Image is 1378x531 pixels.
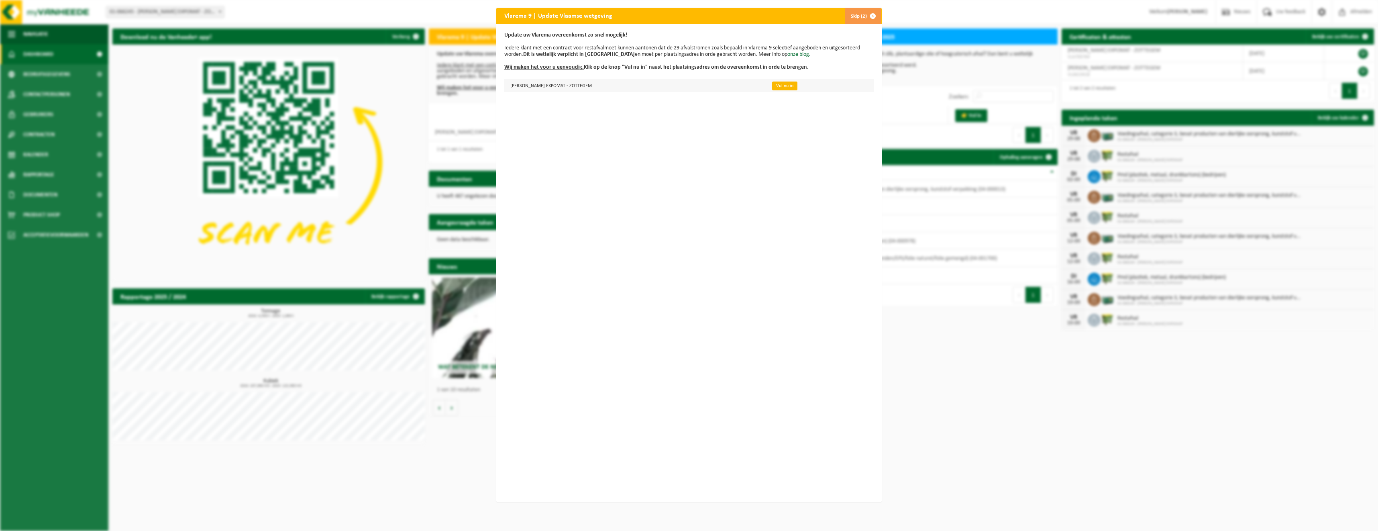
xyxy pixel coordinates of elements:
[844,8,881,24] button: Skip (2)
[496,8,620,23] h2: Vlarema 9 | Update Vlaamse wetgeving
[504,79,765,92] td: [PERSON_NAME] EXPOMAT - ZOTTEGEM
[523,51,635,57] b: Dit is wettelijk verplicht in [GEOGRAPHIC_DATA]
[504,32,628,38] b: Update uw Vlarema overeenkomst zo snel mogelijk!
[504,45,604,51] u: Iedere klant met een contract voor restafval
[504,64,809,70] b: Klik op de knop "Vul nu in" naast het plaatsingsadres om de overeenkomst in orde te brengen.
[504,32,874,71] p: moet kunnen aantonen dat de 29 afvalstromen zoals bepaald in Vlarema 9 selectief aangeboden en ui...
[504,64,584,70] u: Wij maken het voor u eenvoudig.
[787,51,811,57] a: onze blog.
[772,82,797,90] a: Vul nu in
